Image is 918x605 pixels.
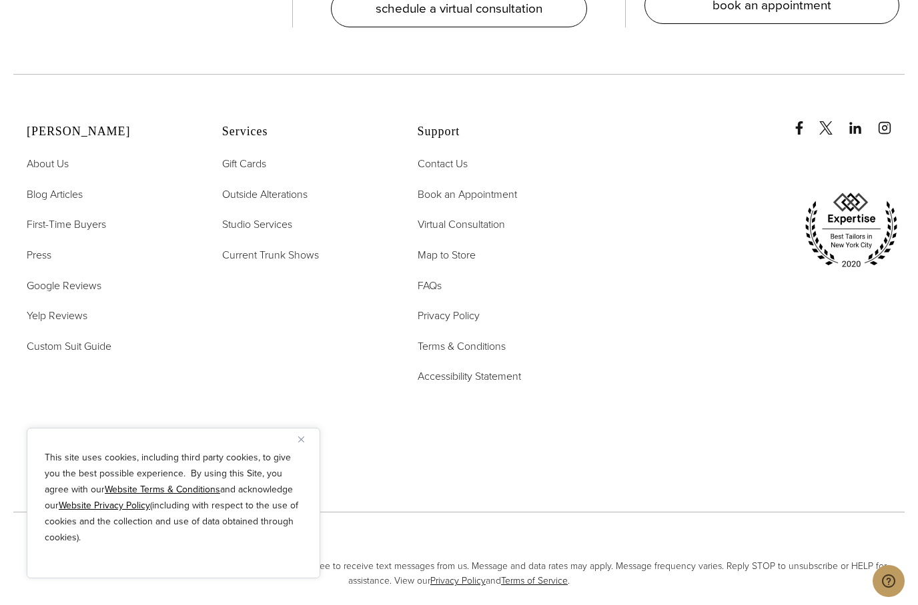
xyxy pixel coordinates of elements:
[222,186,308,203] a: Outside Alterations
[819,108,846,135] a: x/twitter
[418,155,580,385] nav: Support Footer Nav
[27,155,189,354] nav: Alan David Footer Nav
[45,450,302,546] p: This site uses cookies, including third party cookies, to give you the best possible experience. ...
[222,247,319,263] span: Current Trunk Shows
[418,217,505,232] span: Virtual Consultation
[27,308,87,323] span: Yelp Reviews
[418,156,468,171] span: Contact Us
[27,277,101,295] a: Google Reviews
[418,155,468,173] a: Contact Us
[27,338,111,354] span: Custom Suit Guide
[222,187,308,202] span: Outside Alterations
[27,278,101,293] span: Google Reviews
[27,125,189,139] h2: [PERSON_NAME]
[418,247,476,263] span: Map to Store
[418,307,480,324] a: Privacy Policy
[418,368,521,384] span: Accessibility Statement
[27,156,69,171] span: About Us
[27,187,83,202] span: Blog Articles
[793,108,817,135] a: Facebook
[222,216,292,233] a: Studio Services
[222,125,384,139] h2: Services
[222,155,384,263] nav: Services Footer Nav
[501,574,568,588] a: Terms of Service
[13,559,905,589] span: By providing your phone number to [PERSON_NAME] Custom, you agree to receive text messages from u...
[105,482,220,496] a: Website Terms & Conditions
[27,216,106,233] a: First-Time Buyers
[418,278,442,293] span: FAQs
[873,565,905,598] iframe: Opens a widget where you can chat to one of our agents
[27,155,69,173] a: About Us
[27,247,51,264] a: Press
[27,217,106,232] span: First-Time Buyers
[222,217,292,232] span: Studio Services
[27,307,87,324] a: Yelp Reviews
[878,108,905,135] a: instagram
[222,155,266,173] a: Gift Cards
[418,308,480,323] span: Privacy Policy
[27,338,111,355] a: Custom Suit Guide
[418,187,517,202] span: Book an Appointment
[418,277,442,295] a: FAQs
[418,125,580,139] h2: Support
[418,338,506,354] span: Terms & Conditions
[298,431,314,447] button: Close
[849,108,875,135] a: linkedin
[418,216,505,233] a: Virtual Consultation
[222,247,319,264] a: Current Trunk Shows
[418,247,476,264] a: Map to Store
[59,498,150,512] a: Website Privacy Policy
[418,368,521,385] a: Accessibility Statement
[222,156,266,171] span: Gift Cards
[298,436,304,442] img: Close
[798,188,905,273] img: expertise, best tailors in new york city 2020
[27,247,51,263] span: Press
[418,338,506,355] a: Terms & Conditions
[430,574,486,588] a: Privacy Policy
[27,186,83,203] a: Blog Articles
[418,186,517,203] a: Book an Appointment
